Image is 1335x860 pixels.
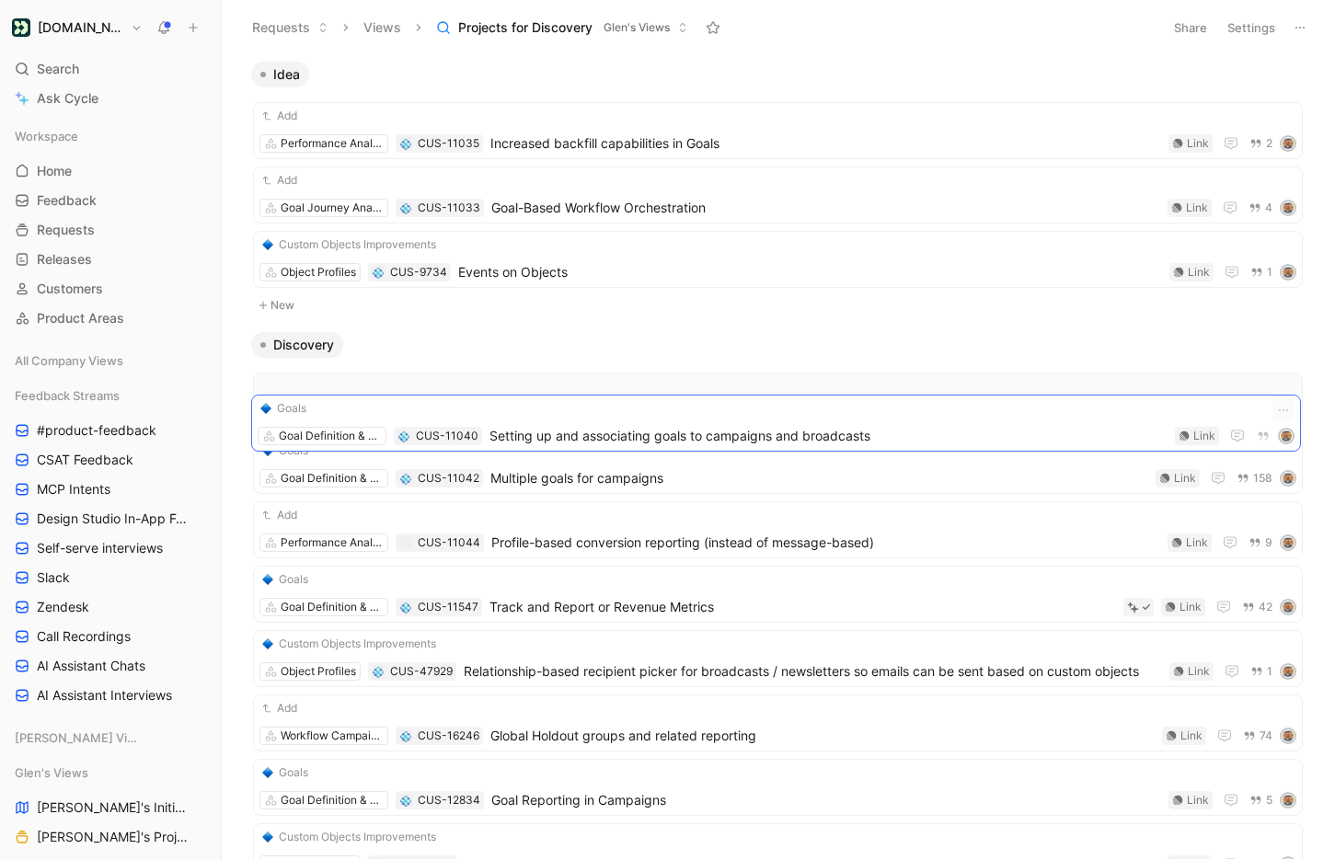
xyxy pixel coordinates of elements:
[273,65,300,84] span: Idea
[373,667,384,678] img: 💠
[1267,666,1272,677] span: 1
[7,823,213,851] a: [PERSON_NAME]'s Projects
[1245,533,1276,553] button: 9
[490,467,1148,489] span: Multiple goals for campaigns
[418,533,480,552] div: CUS-11044
[7,623,213,650] a: Call Recordings
[279,570,308,589] span: Goals
[37,598,89,616] span: Zendesk
[37,451,133,469] span: CSAT Feedback
[7,275,213,303] a: Customers
[7,564,213,591] a: Slack
[1180,727,1203,745] div: Link
[1247,661,1276,682] button: 1
[7,246,213,273] a: Releases
[37,58,79,80] span: Search
[281,263,356,281] div: Object Profiles
[259,635,439,653] button: 🔷Custom Objects Improvements
[281,598,384,616] div: Goal Definition & Attribution
[259,763,311,782] button: 🔷Goals
[259,171,300,189] button: Add
[279,635,436,653] span: Custom Objects Improvements
[1282,472,1295,485] img: avatar
[1187,134,1209,153] div: Link
[259,235,439,254] button: 🔷Custom Objects Improvements
[399,601,412,613] button: 💠
[1253,473,1272,484] span: 158
[7,505,213,533] a: Design Studio In-App Feedback
[7,724,213,751] div: [PERSON_NAME] Views
[253,501,1303,558] a: AddPerformance AnalysisCUS-11044Profile-based conversion reporting (instead of message-based)Link...
[7,417,213,444] a: #product-feedback
[1188,662,1210,681] div: Link
[37,657,145,675] span: AI Assistant Chats
[281,199,384,217] div: Goal Journey Analysis & Optimization
[1245,198,1276,218] button: 4
[1282,536,1295,549] img: avatar
[491,532,1160,554] span: Profile-based conversion reporting (instead of message-based)
[37,280,103,298] span: Customers
[15,386,120,405] span: Feedback Streams
[400,602,411,613] img: 💠
[37,250,92,269] span: Releases
[1246,790,1276,810] button: 5
[464,660,1162,682] span: Relationship-based recipient picker for broadcasts / newsletters so emails can be sent based on c...
[37,686,172,705] span: AI Assistant Interviews
[262,239,273,250] img: 🔷
[400,796,411,807] img: 💠
[259,828,439,846] button: 🔷Custom Objects Improvements
[253,630,1303,687] a: 🔷Custom Objects ImprovementsObject Profiles💠CUS-47929Relationship-based recipient picker for broa...
[355,14,409,41] button: Views
[251,294,1305,316] button: New
[1265,537,1272,548] span: 9
[37,421,156,440] span: #product-feedback
[1219,15,1283,40] button: Settings
[372,665,385,678] button: 💠
[490,725,1155,747] span: Global Holdout groups and related reporting
[1260,730,1272,741] span: 74
[262,767,273,778] img: 🔷
[251,332,343,358] button: Discovery
[418,791,480,809] div: CUS-12834
[7,347,213,380] div: All Company Views
[7,304,213,332] a: Product Areas
[1188,263,1210,281] div: Link
[7,682,213,709] a: AI Assistant Interviews
[259,570,311,589] button: 🔷Goals
[7,85,213,112] a: Ask Cycle
[279,235,436,254] span: Custom Objects Improvements
[7,15,147,40] button: Customer.io[DOMAIN_NAME]
[418,727,479,745] div: CUS-16246
[458,261,1162,283] span: Events on Objects
[279,763,308,782] span: Goals
[37,798,190,817] span: [PERSON_NAME]'s Initiatives
[7,382,213,709] div: Feedback Streams#product-feedbackCSAT FeedbackMCP IntentsDesign Studio In-App FeedbackSelf-serve ...
[7,593,213,621] a: Zendesk
[390,263,447,281] div: CUS-9734
[604,18,670,37] span: Glen's Views
[399,472,412,485] div: 💠
[259,699,300,717] button: Add
[372,266,385,279] button: 💠
[253,759,1303,816] a: 🔷GoalsGoal Definition & Attribution💠CUS-12834Goal Reporting in CampaignsLink5avatar
[37,162,72,180] span: Home
[253,231,1303,288] a: 🔷Custom Objects ImprovementsObject Profiles💠CUS-9734Events on ObjectsLink1avatar
[37,568,70,587] span: Slack
[281,469,384,487] div: Goal Definition & Attribution
[491,197,1160,219] span: Goal-Based Workflow Orchestration
[7,55,213,83] div: Search
[418,469,479,487] div: CUS-11042
[253,166,1303,224] a: AddGoal Journey Analysis & Optimization💠CUS-11033Goal-Based Workflow OrchestrationLink4avatar
[1282,665,1295,678] img: avatar
[15,351,123,370] span: All Company Views
[253,102,1303,159] a: AddPerformance Analysis💠CUS-11035Increased backfill capabilities in GoalsLink2avatar
[37,191,97,210] span: Feedback
[37,480,110,499] span: MCP Intents
[1282,137,1295,150] img: avatar
[7,347,213,374] div: All Company Views
[1239,726,1276,746] button: 74
[15,763,88,782] span: Glen's Views
[253,437,1303,494] a: 🔷GoalsGoal Definition & Attribution💠CUS-11042Multiple goals for campaignsLink158avatar
[1282,201,1295,214] img: avatar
